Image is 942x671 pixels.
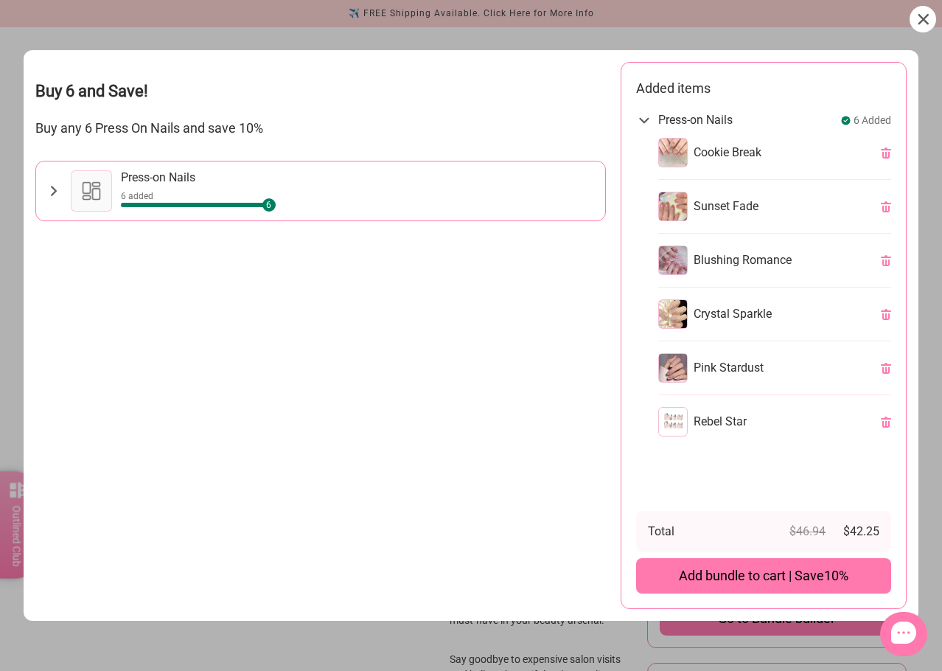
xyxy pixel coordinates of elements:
[694,414,747,429] span: Rebel Star
[648,524,674,540] span: Total
[35,78,606,105] h3: Buy 6 and Save!
[35,120,263,136] span: Buy any 6 Press On Nails and save 10%
[824,568,848,583] span: 10%
[694,145,761,160] span: Cookie Break
[694,253,792,268] span: Blushing Romance
[636,80,891,97] h5: Added items
[121,191,596,202] div: 6 added
[658,113,733,128] span: Press-on Nails
[694,307,772,321] span: Crystal Sparkle
[262,198,276,212] div: 6
[843,524,879,538] span: $42.25
[789,524,826,538] span: $46.94
[694,199,758,214] span: Sunset Fade
[854,114,891,127] span: 6 Added
[694,361,764,375] span: Pink Stardust
[679,567,848,585] span: Add bundle to cart | Save
[121,170,195,185] div: Press-on Nails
